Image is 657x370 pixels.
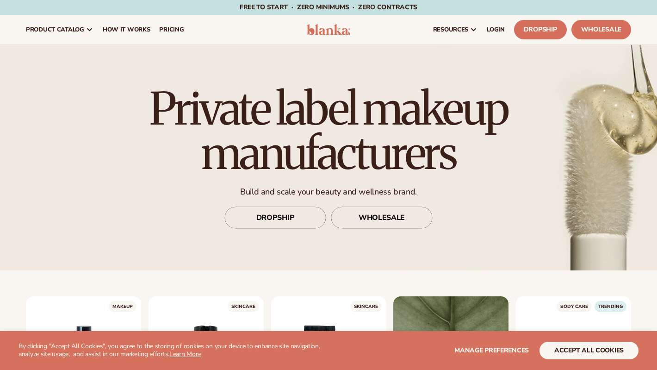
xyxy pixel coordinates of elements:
a: How It Works [98,15,155,44]
button: accept all cookies [539,342,638,359]
a: Dropship [514,20,567,39]
span: Manage preferences [454,346,529,355]
a: pricing [155,15,188,44]
span: pricing [159,26,184,33]
p: Build and scale your beauty and wellness brand. [123,187,534,197]
h1: Private label makeup manufacturers [123,87,534,176]
button: Manage preferences [454,342,529,359]
a: Learn More [169,350,201,358]
span: How It Works [103,26,150,33]
a: resources [428,15,482,44]
span: resources [433,26,468,33]
p: By clicking "Accept All Cookies", you agree to the storing of cookies on your device to enhance s... [19,343,339,358]
a: WHOLESALE [331,207,433,229]
img: logo [307,24,350,35]
a: Wholesale [571,20,631,39]
span: LOGIN [487,26,505,33]
a: LOGIN [482,15,509,44]
a: product catalog [21,15,98,44]
span: Free to start · ZERO minimums · ZERO contracts [240,3,417,12]
a: DROPSHIP [224,207,326,229]
span: product catalog [26,26,84,33]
